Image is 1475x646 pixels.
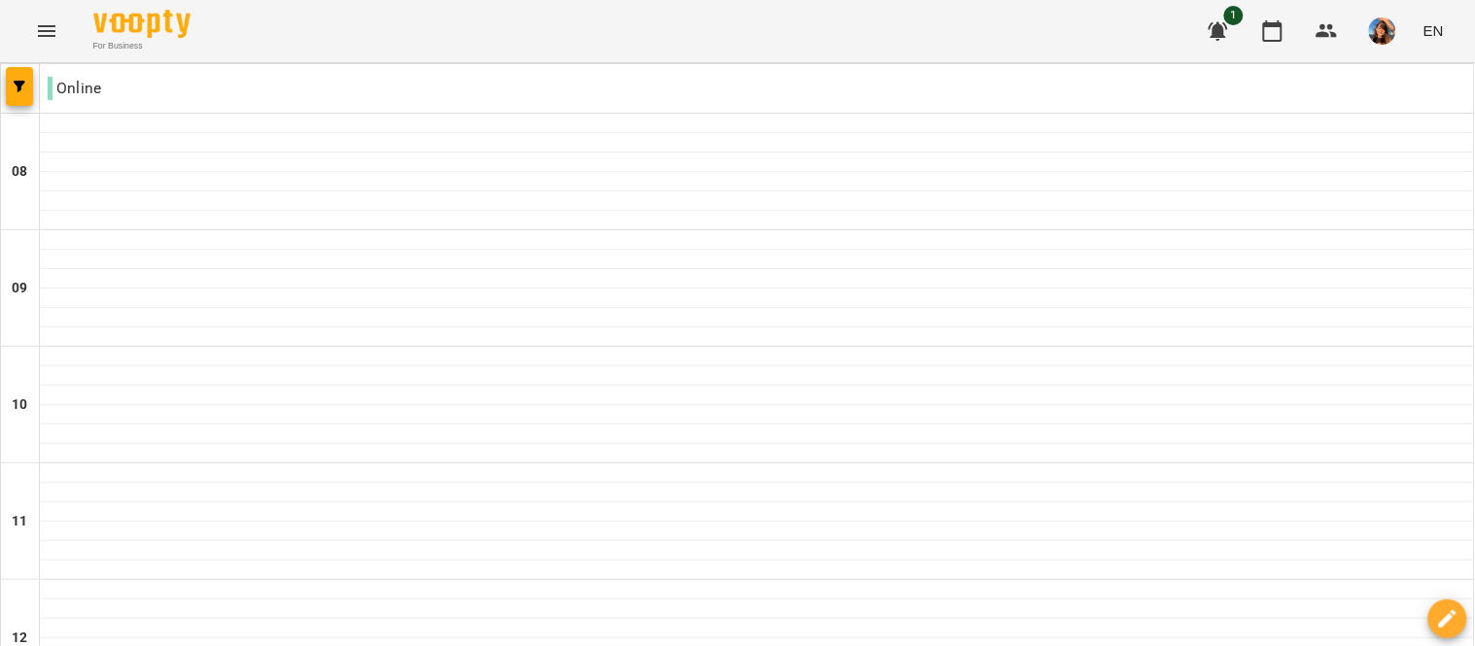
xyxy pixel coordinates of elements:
[1224,6,1244,25] span: 1
[1416,13,1452,49] button: EN
[1423,20,1444,41] span: EN
[1369,17,1396,45] img: a3cfe7ef423bcf5e9dc77126c78d7dbf.jpg
[93,40,191,52] span: For Business
[48,77,101,100] p: Online
[12,161,27,183] h6: 08
[93,10,191,38] img: Voopty Logo
[12,278,27,299] h6: 09
[12,394,27,416] h6: 10
[12,511,27,532] h6: 11
[23,8,70,54] button: Menu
